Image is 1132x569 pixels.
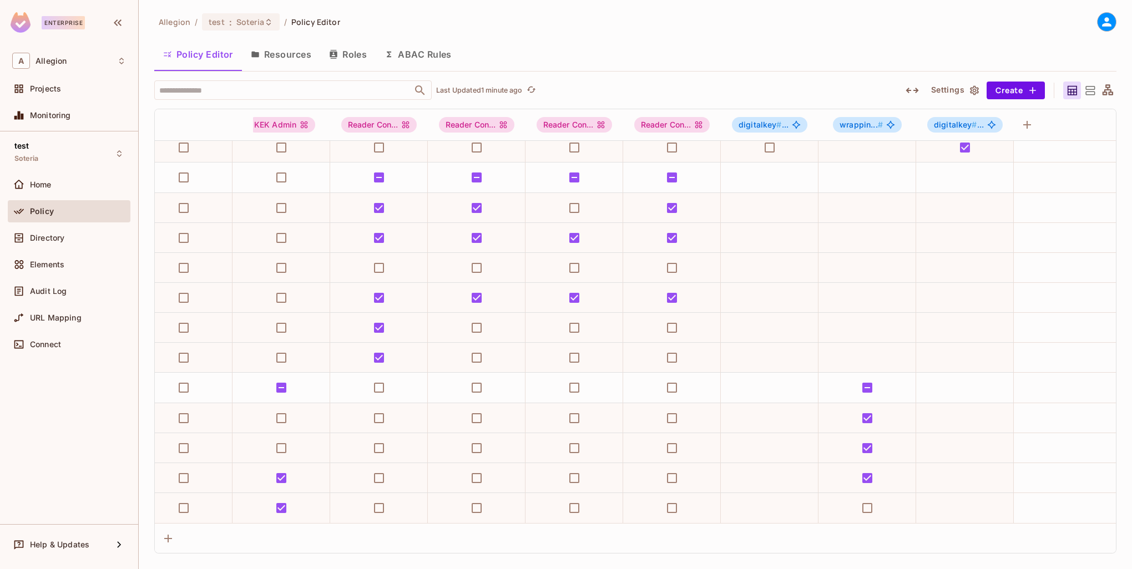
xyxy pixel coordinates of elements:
button: Open [412,83,428,98]
span: wrappingkey#managekek [833,117,902,133]
p: Last Updated 1 minute ago [436,86,523,95]
span: Projects [30,84,61,93]
span: Soteria [236,17,264,27]
button: Settings [927,82,982,99]
span: Home [30,180,52,189]
button: Policy Editor [154,40,242,68]
img: SReyMgAAAABJRU5ErkJggg== [11,12,31,33]
span: Policy [30,207,54,216]
span: Reader Configuration Read Only User [537,117,613,133]
span: ... [739,120,789,129]
div: Reader Con... [634,117,710,133]
span: Audit Log [30,287,67,296]
span: Reader Configuration User [634,117,710,133]
div: Enterprise [42,16,85,29]
div: Reader Con... [439,117,515,133]
span: # [972,120,977,129]
span: Click to refresh data [523,84,538,97]
button: Create [987,82,1045,99]
span: : [229,18,233,27]
div: KEK Admin [247,117,315,133]
span: # [878,120,883,129]
span: Reader Configuration Factory [439,117,515,133]
span: digitalkey#uploader [927,117,1003,133]
span: URL Mapping [30,313,82,322]
button: refresh [525,84,538,97]
span: Reader Configuration Admin [341,117,417,133]
span: Monitoring [30,111,71,120]
span: the active workspace [159,17,190,27]
div: Reader Con... [341,117,417,133]
span: # [776,120,781,129]
span: A [12,53,30,69]
span: digitalkey [739,120,782,129]
span: refresh [527,85,536,96]
span: wrappin... [840,120,883,129]
li: / [284,17,287,27]
span: digitalkey#downloader [732,117,807,133]
button: ABAC Rules [376,40,461,68]
span: test [209,17,225,27]
div: Reader Con... [537,117,613,133]
span: Help & Updates [30,540,89,549]
span: Connect [30,340,61,349]
span: ... [934,120,984,129]
button: Resources [242,40,320,68]
span: Soteria [14,154,38,163]
span: test [14,141,29,150]
span: Elements [30,260,64,269]
span: Workspace: Allegion [36,57,67,65]
span: Directory [30,233,64,242]
span: Policy Editor [291,17,340,27]
li: / [195,17,198,27]
span: digitalkey [934,120,977,129]
button: Roles [320,40,376,68]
